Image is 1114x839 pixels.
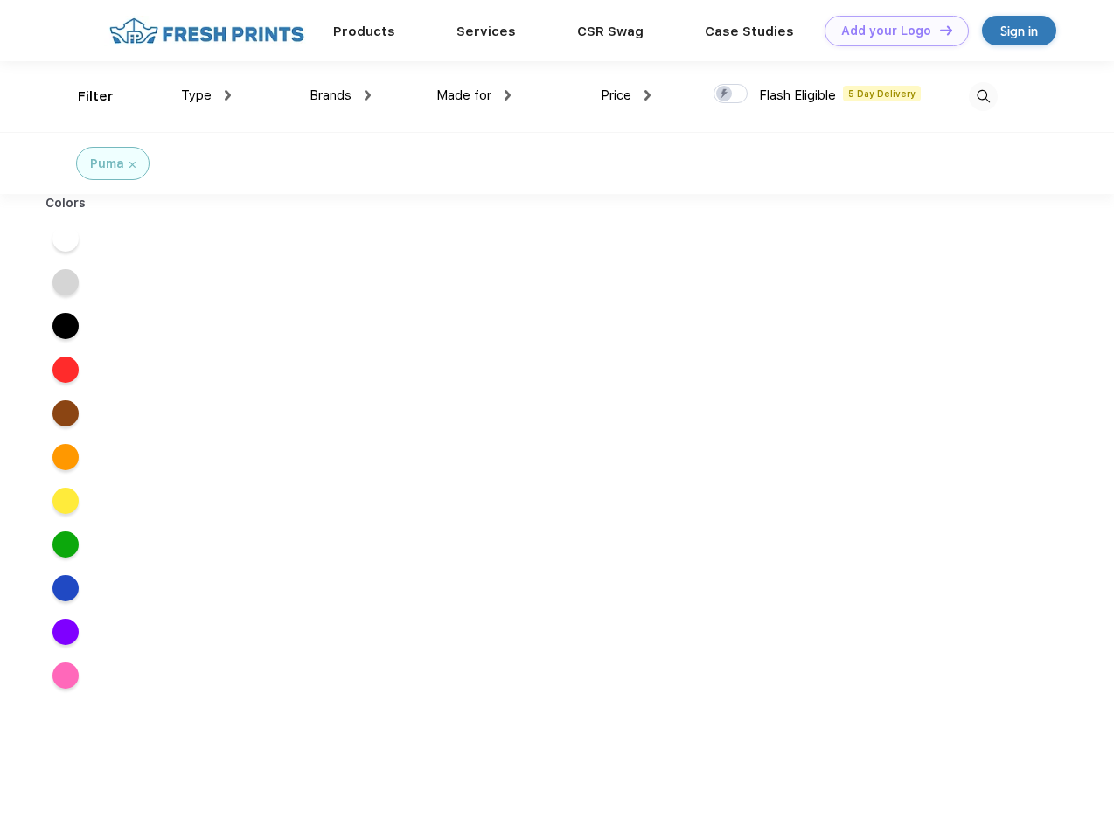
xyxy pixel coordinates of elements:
[129,162,136,168] img: filter_cancel.svg
[90,155,124,173] div: Puma
[601,87,631,103] span: Price
[1000,21,1038,41] div: Sign in
[843,86,921,101] span: 5 Day Delivery
[104,16,310,46] img: fo%20logo%202.webp
[759,87,836,103] span: Flash Eligible
[32,194,100,212] div: Colors
[365,90,371,101] img: dropdown.png
[225,90,231,101] img: dropdown.png
[841,24,931,38] div: Add your Logo
[577,24,644,39] a: CSR Swag
[78,87,114,107] div: Filter
[644,90,651,101] img: dropdown.png
[505,90,511,101] img: dropdown.png
[456,24,516,39] a: Services
[181,87,212,103] span: Type
[310,87,352,103] span: Brands
[436,87,491,103] span: Made for
[333,24,395,39] a: Products
[940,25,952,35] img: DT
[982,16,1056,45] a: Sign in
[969,82,998,111] img: desktop_search.svg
